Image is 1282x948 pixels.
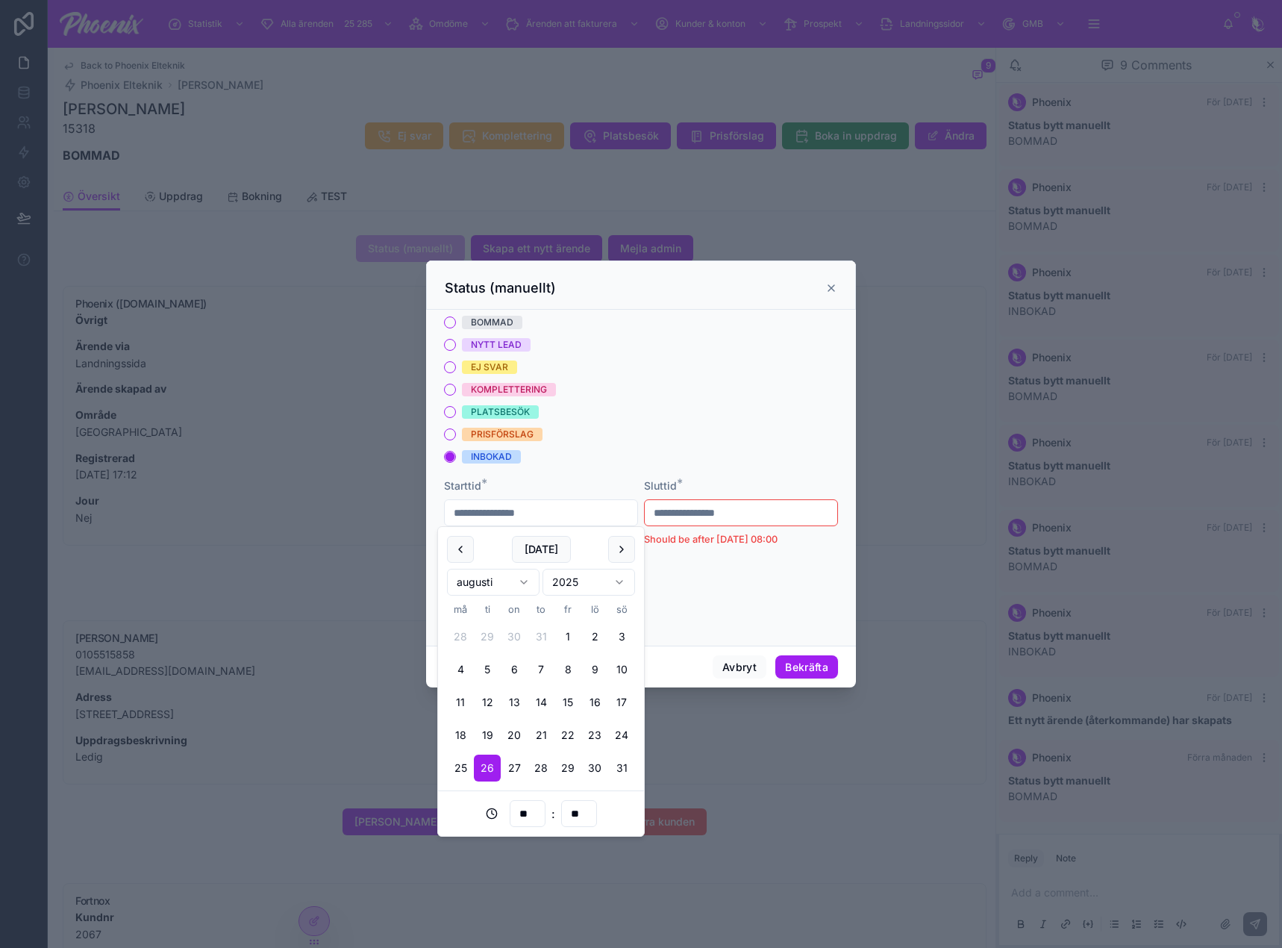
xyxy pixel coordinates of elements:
[447,656,474,683] button: måndag 4 augusti 2025
[501,722,528,749] button: onsdag 20 augusti 2025
[608,722,635,749] button: söndag 24 augusti 2025
[471,338,522,352] div: NYTT LEAD
[554,722,581,749] button: fredag 22 augusti 2025
[512,536,571,563] button: [DATE]
[644,479,677,492] span: Sluttid
[501,755,528,782] button: onsdag 27 augusti 2025
[581,755,608,782] button: lördag 30 augusti 2025
[608,755,635,782] button: söndag 31 augusti 2025
[554,656,581,683] button: fredag 8 augusti 2025
[528,623,554,650] button: torsdag 31 juli 2025
[474,623,501,650] button: tisdag 29 juli 2025
[775,655,838,679] button: Bekräfta
[713,655,766,679] button: Avbryt
[501,602,528,617] th: onsdag
[447,800,635,827] div: :
[608,623,635,650] button: söndag 3 augusti 2025
[471,428,534,441] div: PRISFÖRSLAG
[447,602,635,782] table: augusti 2025
[528,689,554,716] button: torsdag 14 augusti 2025
[554,602,581,617] th: fredag
[501,623,528,650] button: onsdag 30 juli 2025
[471,405,530,419] div: PLATSBESÖK
[444,479,481,492] span: Starttid
[644,532,838,547] li: Should be after [DATE] 08:00
[554,623,581,650] button: fredag 1 augusti 2025
[474,602,501,617] th: tisdag
[608,689,635,716] button: söndag 17 augusti 2025
[471,383,547,396] div: KOMPLETTERING
[581,623,608,650] button: lördag 2 augusti 2025
[474,722,501,749] button: tisdag 19 augusti 2025
[474,656,501,683] button: tisdag 5 augusti 2025
[501,656,528,683] button: onsdag 6 augusti 2025
[528,755,554,782] button: torsdag 28 augusti 2025
[447,623,474,650] button: måndag 28 juli 2025
[581,602,608,617] th: lördag
[608,656,635,683] button: söndag 10 augusti 2025
[447,689,474,716] button: måndag 11 augusti 2025
[581,656,608,683] button: lördag 9 augusti 2025
[447,755,474,782] button: måndag 25 augusti 2025
[471,361,508,374] div: EJ SVAR
[528,602,554,617] th: torsdag
[581,722,608,749] button: lördag 23 augusti 2025
[474,689,501,716] button: tisdag 12 augusti 2025
[445,279,556,297] h3: Status (manuellt)
[608,602,635,617] th: söndag
[554,689,581,716] button: fredag 15 augusti 2025
[501,689,528,716] button: onsdag 13 augusti 2025
[581,689,608,716] button: lördag 16 augusti 2025
[471,316,513,329] div: BOMMAD
[528,722,554,749] button: torsdag 21 augusti 2025
[447,722,474,749] button: måndag 18 augusti 2025
[447,602,474,617] th: måndag
[474,755,501,782] button: tisdag 26 augusti 2025, selected
[471,450,512,464] div: INBOKAD
[528,656,554,683] button: torsdag 7 augusti 2025
[554,755,581,782] button: fredag 29 augusti 2025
